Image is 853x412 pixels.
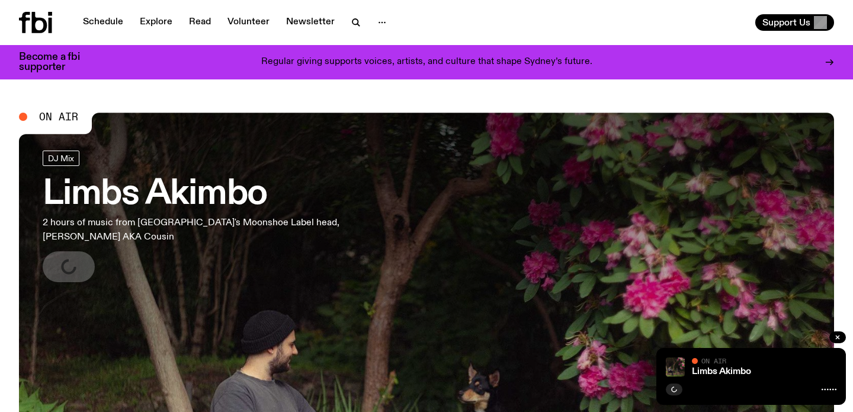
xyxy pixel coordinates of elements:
img: Jackson sits at an outdoor table, legs crossed and gazing at a black and brown dog also sitting a... [666,357,685,376]
a: Volunteer [220,14,277,31]
h3: Limbs Akimbo [43,178,346,211]
p: Regular giving supports voices, artists, and culture that shape Sydney’s future. [261,57,592,68]
a: Explore [133,14,179,31]
a: Schedule [76,14,130,31]
h3: Become a fbi supporter [19,52,95,72]
a: Newsletter [279,14,342,31]
a: Read [182,14,218,31]
a: Limbs Akimbo2 hours of music from [GEOGRAPHIC_DATA]'s Moonshoe Label head, [PERSON_NAME] AKA Cousin [43,151,346,282]
span: Support Us [762,17,810,28]
a: Limbs Akimbo [692,367,751,376]
a: DJ Mix [43,151,79,166]
span: DJ Mix [48,154,74,162]
button: Support Us [755,14,834,31]
span: On Air [701,357,726,365]
p: 2 hours of music from [GEOGRAPHIC_DATA]'s Moonshoe Label head, [PERSON_NAME] AKA Cousin [43,216,346,244]
span: On Air [39,111,78,122]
